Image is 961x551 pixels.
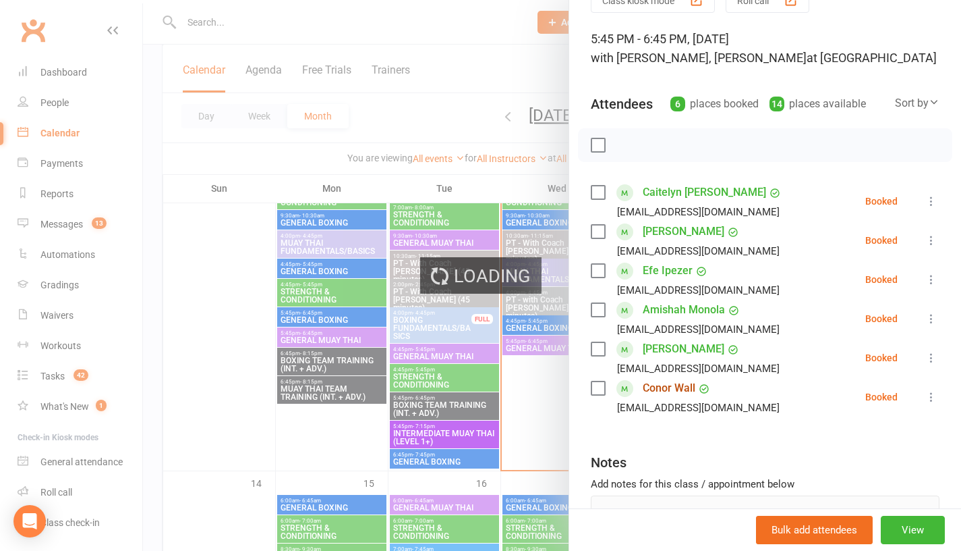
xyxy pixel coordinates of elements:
a: Conor Wall [643,377,695,399]
div: places available [769,95,866,113]
div: places booked [670,95,759,113]
div: Booked [865,236,898,245]
div: Booked [865,275,898,284]
div: [EMAIL_ADDRESS][DOMAIN_NAME] [617,321,780,338]
div: Booked [865,353,898,363]
a: Efe Ipezer [643,260,693,282]
div: Sort by [895,95,939,112]
div: Booked [865,392,898,402]
div: 6 [670,97,685,111]
div: Booked [865,314,898,323]
div: Notes [591,453,627,472]
button: View [881,516,945,544]
a: [PERSON_NAME] [643,338,724,360]
div: [EMAIL_ADDRESS][DOMAIN_NAME] [617,399,780,417]
div: 5:45 PM - 6:45 PM, [DATE] [591,30,939,68]
div: [EMAIL_ADDRESS][DOMAIN_NAME] [617,282,780,299]
a: Amishah Monola [643,299,725,321]
div: Attendees [591,95,653,113]
div: Add notes for this class / appointment below [591,476,939,492]
span: at [GEOGRAPHIC_DATA] [807,51,937,65]
div: Booked [865,196,898,206]
div: [EMAIL_ADDRESS][DOMAIN_NAME] [617,360,780,377]
button: Bulk add attendees [756,516,873,544]
span: with [PERSON_NAME], [PERSON_NAME] [591,51,807,65]
div: 14 [769,97,784,111]
div: [EMAIL_ADDRESS][DOMAIN_NAME] [617,242,780,260]
a: Caitelyn [PERSON_NAME] [643,182,766,203]
div: [EMAIL_ADDRESS][DOMAIN_NAME] [617,203,780,221]
div: Open Intercom Messenger [13,505,46,537]
a: [PERSON_NAME] [643,221,724,242]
